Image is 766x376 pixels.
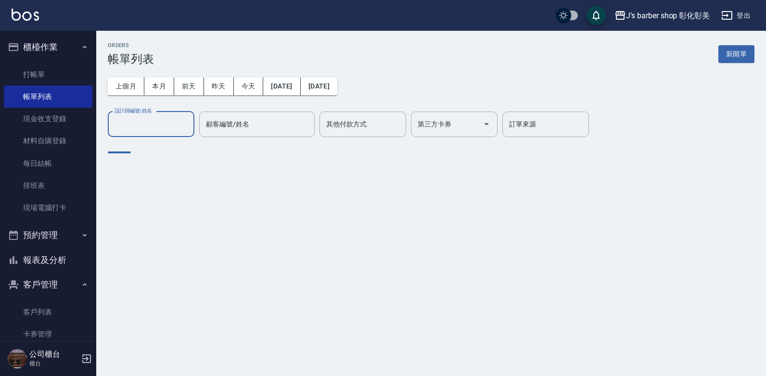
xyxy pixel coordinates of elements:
[626,10,710,22] div: J’s barber shop 彰化彰美
[115,107,152,114] label: 設計師編號/姓名
[108,52,154,66] h3: 帳單列表
[108,42,154,49] h2: ORDERS
[29,350,78,359] h5: 公司櫃台
[234,77,264,95] button: 今天
[4,152,92,175] a: 每日結帳
[144,77,174,95] button: 本月
[718,45,754,63] button: 新開單
[4,197,92,219] a: 現場電腦打卡
[4,175,92,197] a: 排班表
[12,9,39,21] img: Logo
[4,63,92,86] a: 打帳單
[4,130,92,152] a: 材料自購登錄
[4,35,92,60] button: 櫃檯作業
[263,77,300,95] button: [DATE]
[587,6,606,25] button: save
[4,323,92,345] a: 卡券管理
[204,77,234,95] button: 昨天
[4,223,92,248] button: 預約管理
[4,108,92,130] a: 現金收支登錄
[4,248,92,273] button: 報表及分析
[479,116,494,132] button: Open
[174,77,204,95] button: 前天
[4,86,92,108] a: 帳單列表
[4,301,92,323] a: 客戶列表
[108,77,144,95] button: 上個月
[611,6,714,25] button: J’s barber shop 彰化彰美
[4,272,92,297] button: 客戶管理
[29,359,78,368] p: 櫃台
[301,77,337,95] button: [DATE]
[717,7,754,25] button: 登出
[718,49,754,58] a: 新開單
[8,349,27,368] img: Person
